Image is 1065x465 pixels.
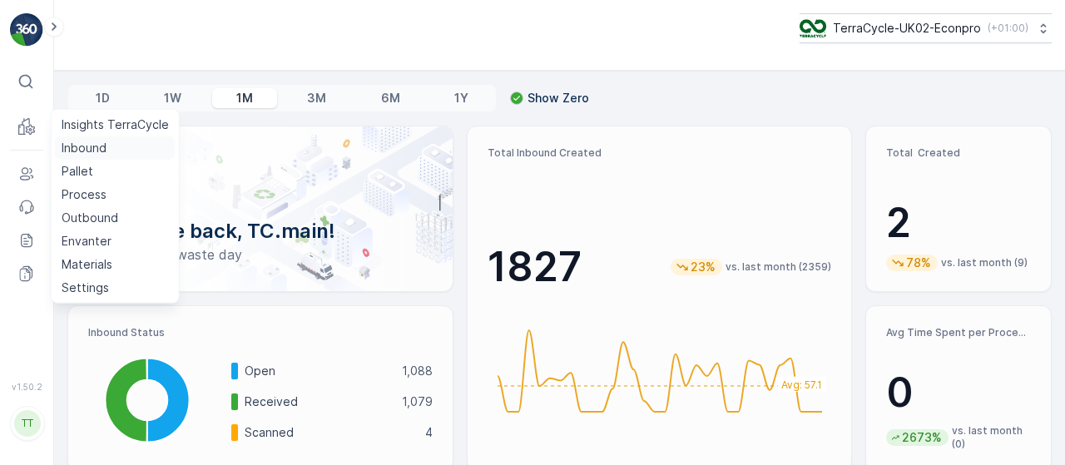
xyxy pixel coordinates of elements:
[988,22,1028,35] p: ( +01:00 )
[800,13,1052,43] button: TerraCycle-UK02-Econpro(+01:00)
[307,90,326,106] p: 3M
[245,424,414,441] p: Scanned
[528,90,589,106] p: Show Zero
[10,395,43,452] button: TT
[245,363,391,379] p: Open
[236,90,253,106] p: 1M
[95,218,426,245] p: Welcome back, TC.main!
[454,90,468,106] p: 1Y
[402,393,433,410] p: 1,079
[689,259,717,275] p: 23%
[96,90,110,106] p: 1D
[425,424,433,441] p: 4
[726,260,831,274] p: vs. last month (2359)
[941,256,1028,270] p: vs. last month (9)
[402,363,433,379] p: 1,088
[381,90,400,106] p: 6M
[488,146,832,160] p: Total Inbound Created
[952,424,1031,451] p: vs. last month (0)
[833,20,981,37] p: TerraCycle-UK02-Econpro
[488,242,582,292] p: 1827
[886,198,1031,248] p: 2
[14,410,41,437] div: TT
[886,326,1031,339] p: Avg Time Spent per Process (hr)
[95,245,426,265] p: Have a zero-waste day
[88,326,433,339] p: Inbound Status
[10,13,43,47] img: logo
[904,255,933,271] p: 78%
[900,429,944,446] p: 2673%
[886,146,1031,160] p: Total Created
[164,90,181,106] p: 1W
[886,368,1031,418] p: 0
[10,382,43,392] span: v 1.50.2
[245,393,391,410] p: Received
[800,19,826,37] img: terracycle_logo_wKaHoWT.png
